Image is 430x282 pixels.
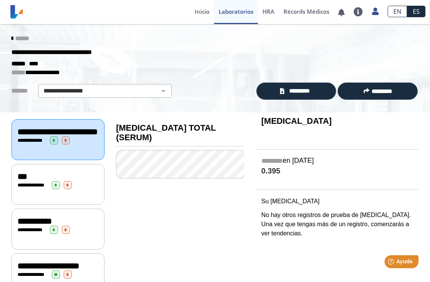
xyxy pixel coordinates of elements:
[263,8,274,15] span: HRA
[116,123,216,142] b: [MEDICAL_DATA] TOTAL (SERUM)
[261,211,413,238] p: No hay otros registros de prueba de [MEDICAL_DATA]. Una vez que tengas más de un registro, comenz...
[261,157,413,165] h5: en [DATE]
[261,116,332,126] b: [MEDICAL_DATA]
[388,6,407,17] a: EN
[407,6,425,17] a: ES
[261,167,413,176] h4: 0.395
[261,197,413,206] p: Su [MEDICAL_DATA]
[362,252,422,274] iframe: Help widget launcher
